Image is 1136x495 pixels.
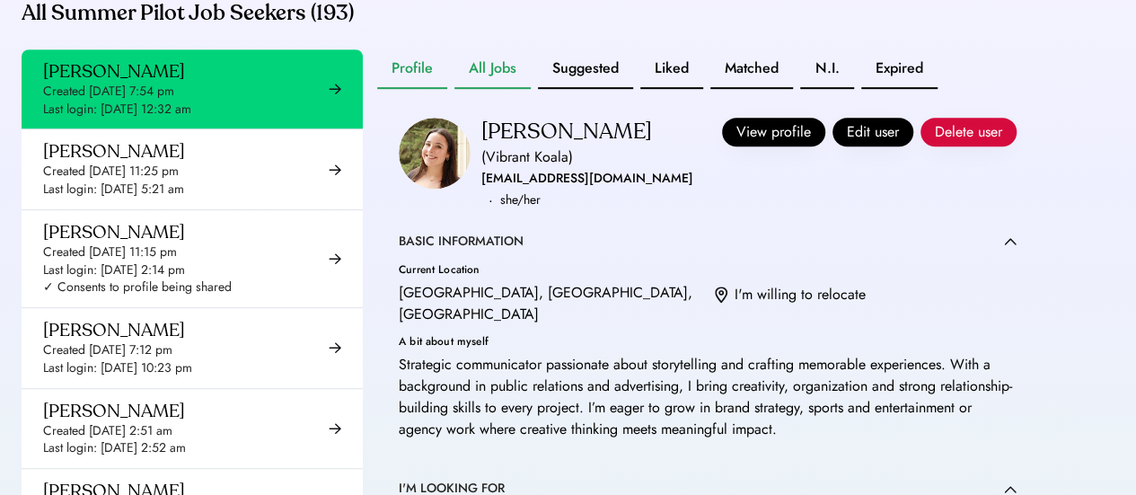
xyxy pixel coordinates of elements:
div: I'm willing to relocate [735,284,866,305]
img: arrow-right-black.svg [329,422,341,435]
div: · [489,190,493,211]
button: Suggested [538,49,633,89]
div: Last login: [DATE] 12:32 am [43,101,191,119]
div: (Vibrant Koala) [481,146,573,168]
div: [GEOGRAPHIC_DATA], [GEOGRAPHIC_DATA], [GEOGRAPHIC_DATA] [399,282,700,325]
button: Matched [710,49,793,89]
div: Created [DATE] 2:51 am [43,422,172,440]
div: ✓ Consents to profile being shared [43,278,232,296]
div: [PERSON_NAME] [43,319,185,341]
img: arrow-right-black.svg [329,252,341,265]
img: arrow-right-black.svg [329,341,341,354]
div: A bit about myself [399,336,1017,347]
img: https%3A%2F%2F9c4076a67d41be3ea2c0407e1814dbd4.cdn.bubble.io%2Ff1750865448688x809484767749723900%... [399,118,471,189]
button: All Jobs [454,49,531,89]
img: caret-up.svg [1004,485,1017,493]
button: Profile [377,49,447,89]
div: [PERSON_NAME] [43,400,185,422]
div: Last login: [DATE] 10:23 pm [43,359,192,377]
button: Expired [861,49,938,89]
div: Last login: [DATE] 2:52 am [43,439,186,457]
div: Strategic communicator passionate about storytelling and crafting memorable experiences. With a b... [399,354,1017,440]
button: Edit user [832,118,913,146]
div: [PERSON_NAME] [43,140,185,163]
div: Current Location [399,264,700,275]
button: N.I. [800,49,854,89]
button: View profile [722,118,825,146]
img: arrow-right-black.svg [329,83,341,95]
button: Liked [640,49,703,89]
img: caret-up.svg [1004,237,1017,245]
div: Created [DATE] 7:12 pm [43,341,172,359]
img: location.svg [715,287,727,305]
div: [PERSON_NAME] [43,221,185,243]
div: [PERSON_NAME] [481,118,652,146]
div: Created [DATE] 11:25 pm [43,163,179,181]
div: she/her [500,190,541,211]
div: BASIC INFORMATION [399,233,524,251]
div: Created [DATE] 11:15 pm [43,243,177,261]
button: Delete user [920,118,1017,146]
div: [EMAIL_ADDRESS][DOMAIN_NAME] [481,168,693,190]
div: Last login: [DATE] 5:21 am [43,181,184,199]
div: Last login: [DATE] 2:14 pm [43,261,185,279]
div: Created [DATE] 7:54 pm [43,83,174,101]
div: [PERSON_NAME] [43,60,185,83]
img: arrow-right-black.svg [329,164,341,176]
